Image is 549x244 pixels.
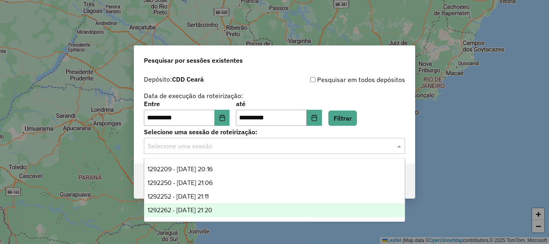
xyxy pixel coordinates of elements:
button: Choose Date [307,110,322,126]
label: até [236,99,322,109]
span: 1292262 - [DATE] 21:20 [147,207,212,213]
label: Data de execução da roteirização: [144,91,243,100]
span: 1292250 - [DATE] 21:06 [147,179,213,186]
strong: CDD Ceará [172,75,204,83]
span: 1292209 - [DATE] 20:16 [147,166,213,172]
ng-dropdown-panel: Options list [144,158,405,222]
label: Entre [144,99,229,109]
span: Pesquisar por sessões existentes [144,55,243,65]
label: Selecione uma sessão de roteirização: [144,127,405,137]
button: Filtrar [328,111,357,126]
span: 1292252 - [DATE] 21:11 [147,193,209,200]
div: Pesquisar em todos depósitos [274,75,405,84]
button: Choose Date [215,110,230,126]
label: Depósito: [144,74,204,84]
